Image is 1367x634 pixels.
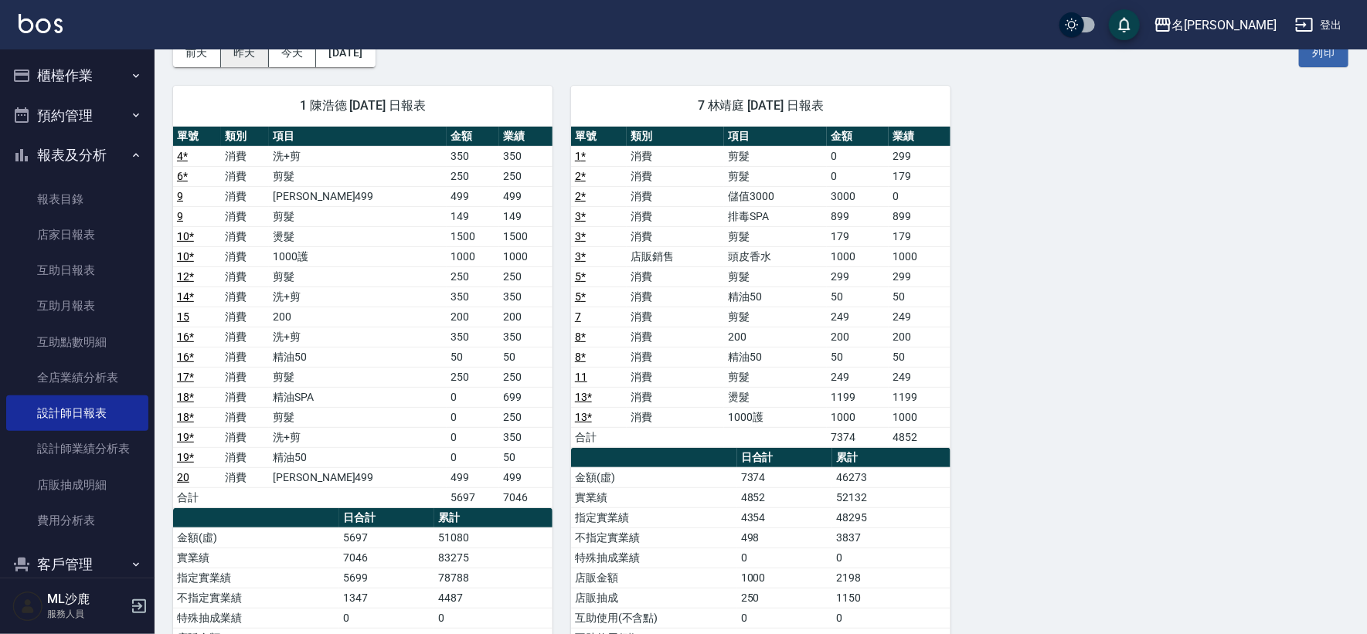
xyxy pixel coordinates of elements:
[269,367,447,387] td: 剪髮
[737,507,833,527] td: 4354
[221,146,269,166] td: 消費
[434,548,553,568] td: 83275
[827,286,889,307] td: 50
[827,427,889,447] td: 7374
[499,127,553,147] th: 業績
[1172,15,1277,35] div: 名[PERSON_NAME]
[269,166,447,186] td: 剪髮
[221,407,269,427] td: 消費
[724,387,827,407] td: 燙髮
[499,387,553,407] td: 699
[832,588,950,608] td: 1150
[889,226,950,246] td: 179
[447,266,500,286] td: 250
[889,146,950,166] td: 299
[6,431,148,466] a: 設計師業績分析表
[447,347,500,367] td: 50
[6,181,148,217] a: 報表目錄
[447,166,500,186] td: 250
[269,146,447,166] td: 洗+剪
[221,166,269,186] td: 消費
[6,324,148,360] a: 互助點數明細
[499,246,553,266] td: 1000
[269,286,447,307] td: 洗+剪
[339,588,435,608] td: 1347
[571,427,627,447] td: 合計
[889,127,950,147] th: 業績
[575,371,587,383] a: 11
[889,166,950,186] td: 179
[499,146,553,166] td: 350
[269,427,447,447] td: 洗+剪
[724,186,827,206] td: 儲值3000
[737,568,833,588] td: 1000
[724,367,827,387] td: 剪髮
[499,347,553,367] td: 50
[447,387,500,407] td: 0
[173,588,339,608] td: 不指定實業績
[737,548,833,568] td: 0
[6,56,148,96] button: 櫃檯作業
[832,467,950,487] td: 46273
[499,367,553,387] td: 250
[499,487,553,507] td: 7046
[627,367,724,387] td: 消費
[889,206,950,226] td: 899
[269,127,447,147] th: 項目
[627,166,724,186] td: 消費
[627,266,724,286] td: 消費
[627,407,724,427] td: 消費
[827,387,889,407] td: 1199
[221,246,269,266] td: 消費
[221,427,269,447] td: 消費
[627,206,724,226] td: 消費
[434,588,553,608] td: 4487
[269,387,447,407] td: 精油SPA
[590,98,932,114] span: 7 林靖庭 [DATE] 日報表
[221,39,269,67] button: 昨天
[447,186,500,206] td: 499
[173,548,339,568] td: 實業績
[499,467,553,487] td: 499
[6,135,148,175] button: 報表及分析
[221,226,269,246] td: 消費
[724,407,827,427] td: 1000護
[447,487,500,507] td: 5697
[339,508,435,528] th: 日合計
[6,503,148,538] a: 費用分析表
[434,508,553,528] th: 累計
[339,548,435,568] td: 7046
[47,592,126,607] h5: ML沙鹿
[269,447,447,467] td: 精油50
[6,217,148,253] a: 店家日報表
[316,39,375,67] button: [DATE]
[447,427,500,447] td: 0
[889,266,950,286] td: 299
[221,127,269,147] th: 類別
[737,448,833,468] th: 日合計
[889,286,950,307] td: 50
[1109,9,1140,40] button: save
[627,226,724,246] td: 消費
[889,427,950,447] td: 4852
[6,360,148,395] a: 全店業績分析表
[832,448,950,468] th: 累計
[173,608,339,628] td: 特殊抽成業績
[827,166,889,186] td: 0
[1148,9,1283,41] button: 名[PERSON_NAME]
[627,127,724,147] th: 類別
[221,266,269,286] td: 消費
[19,14,63,33] img: Logo
[447,146,500,166] td: 350
[724,286,827,307] td: 精油50
[724,266,827,286] td: 剪髮
[627,347,724,367] td: 消費
[177,471,189,483] a: 20
[269,39,317,67] button: 今天
[499,206,553,226] td: 149
[827,367,889,387] td: 249
[6,253,148,288] a: 互助日報表
[177,310,189,323] a: 15
[832,608,950,628] td: 0
[827,226,889,246] td: 179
